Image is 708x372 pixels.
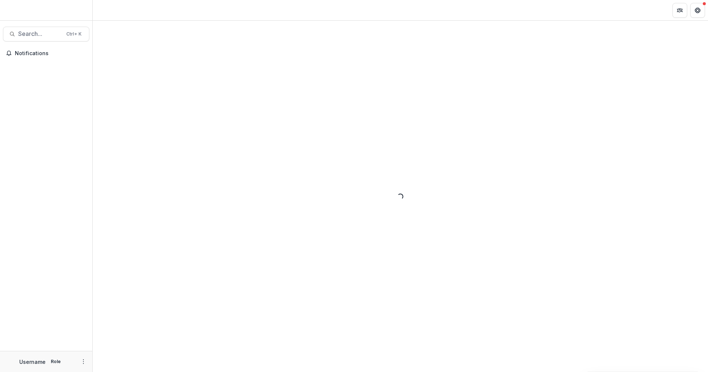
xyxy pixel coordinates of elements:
button: More [79,357,88,366]
span: Notifications [15,50,86,57]
button: Notifications [3,47,89,59]
span: Search... [18,30,62,37]
p: Username [19,358,46,366]
button: Search... [3,27,89,41]
button: Partners [672,3,687,18]
p: Role [49,358,63,365]
button: Get Help [690,3,705,18]
div: Ctrl + K [65,30,83,38]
